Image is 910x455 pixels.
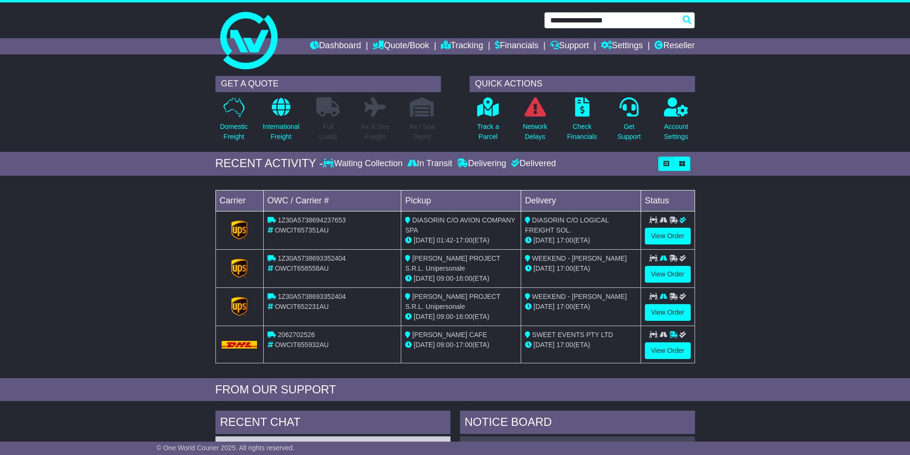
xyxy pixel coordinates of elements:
[525,216,609,234] span: DIASORIN C/O LOGICAL FREIGHT SOL.
[215,411,450,436] div: RECENT CHAT
[645,342,691,359] a: View Order
[414,236,435,244] span: [DATE]
[405,159,455,169] div: In Transit
[509,159,556,169] div: Delivered
[532,331,613,339] span: SWEET EVENTS PTY LTD
[215,383,695,397] div: FROM OUR SUPPORT
[414,313,435,320] span: [DATE]
[263,122,300,142] p: International Freight
[275,303,329,310] span: OWCIT652231AU
[220,122,247,142] p: Domestic Freight
[414,341,435,349] span: [DATE]
[521,190,641,211] td: Delivery
[664,97,689,147] a: AccountSettings
[222,341,257,349] img: DHL.png
[534,341,555,349] span: [DATE]
[477,122,499,142] p: Track a Parcel
[567,97,598,147] a: CheckFinancials
[316,122,340,142] p: Full Loads
[534,303,555,310] span: [DATE]
[477,97,500,147] a: Track aParcel
[275,265,329,272] span: OWCIT658558AU
[215,157,323,170] div: RECENT ACTIVITY -
[456,341,472,349] span: 17:00
[525,302,637,312] div: (ETA)
[437,236,453,244] span: 01:42
[373,38,429,54] a: Quote/Book
[550,38,589,54] a: Support
[215,190,263,211] td: Carrier
[275,341,329,349] span: OWCIT655932AU
[645,304,691,321] a: View Order
[645,266,691,283] a: View Order
[405,216,515,234] span: DIASORIN C/O AVION COMPANY SPA
[310,38,361,54] a: Dashboard
[278,216,345,224] span: 1Z30A5738694237653
[534,265,555,272] span: [DATE]
[532,254,627,262] span: WEEKEND - [PERSON_NAME]
[405,235,517,245] div: - (ETA)
[455,159,509,169] div: Delivering
[409,122,435,142] p: Air / Sea Depot
[262,97,300,147] a: InternationalFreight
[617,97,641,147] a: GetSupport
[523,122,547,142] p: Network Delays
[456,313,472,320] span: 16:00
[278,254,345,262] span: 1Z30A5738693352404
[323,159,405,169] div: Waiting Collection
[654,38,695,54] a: Reseller
[231,221,247,240] img: GetCarrierServiceLogo
[557,303,573,310] span: 17:00
[534,236,555,244] span: [DATE]
[437,341,453,349] span: 09:00
[437,275,453,282] span: 09:00
[525,264,637,274] div: (ETA)
[641,190,695,211] td: Status
[557,265,573,272] span: 17:00
[470,76,695,92] div: QUICK ACTIONS
[456,236,472,244] span: 17:00
[405,254,500,272] span: [PERSON_NAME] PROJECT S.R.L. Unipersonale
[441,38,483,54] a: Tracking
[405,293,500,310] span: [PERSON_NAME] PROJECT S.R.L. Unipersonale
[525,340,637,350] div: (ETA)
[231,297,247,316] img: GetCarrierServiceLogo
[437,313,453,320] span: 09:00
[278,293,345,300] span: 1Z30A5738693352404
[664,122,688,142] p: Account Settings
[405,312,517,322] div: - (ETA)
[401,190,521,211] td: Pickup
[601,38,643,54] a: Settings
[231,259,247,278] img: GetCarrierServiceLogo
[645,228,691,244] a: View Order
[412,331,487,339] span: [PERSON_NAME] CAFE
[557,236,573,244] span: 17:00
[405,340,517,350] div: - (ETA)
[522,97,547,147] a: NetworkDelays
[532,293,627,300] span: WEEKEND - [PERSON_NAME]
[361,122,389,142] p: Air & Sea Freight
[405,274,517,284] div: - (ETA)
[263,190,401,211] td: OWC / Carrier #
[460,411,695,436] div: NOTICE BOARD
[414,275,435,282] span: [DATE]
[215,76,441,92] div: GET A QUOTE
[567,122,597,142] p: Check Financials
[525,235,637,245] div: (ETA)
[456,275,472,282] span: 16:00
[278,331,315,339] span: 2062702526
[557,341,573,349] span: 17:00
[275,226,329,234] span: OWCIT657351AU
[617,122,641,142] p: Get Support
[219,97,248,147] a: DomesticFreight
[495,38,538,54] a: Financials
[157,444,295,452] span: © One World Courier 2025. All rights reserved.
